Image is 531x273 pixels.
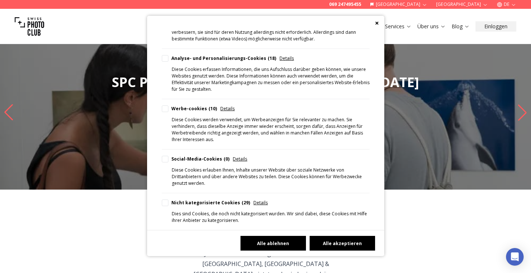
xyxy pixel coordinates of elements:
[242,200,250,206] div: 29
[279,55,294,62] span: Details
[220,105,235,112] span: Details
[172,167,370,187] div: Diese Cookies erlauben Ihnen, Inhalte unserer Website über soziale Netzwerke von Drittanbietern u...
[171,156,230,162] div: Social-Media-Cookies
[172,211,370,224] div: Dies sind Cookies, die noch nicht kategorisiert wurden. Wir sind dabei, diese Cookies mit Hilfe i...
[171,200,250,206] div: Nicht kategorisierte Cookies
[506,248,524,266] div: Open Intercom Messenger
[172,116,370,143] div: Diese Cookies werden verwendet, um Werbeanzeigen für Sie relevanter zu machen. Sie verhindern, da...
[171,55,277,62] div: Analyse- und Personalisierungs-Cookies
[375,21,379,25] button: Close
[209,105,217,112] div: 10
[172,22,370,42] div: Diese Cookies werden verwendet, um die Leistung und Funktionsfähigkeit unserer Websites zu verbes...
[171,105,217,112] div: Werbe-cookies
[310,236,375,251] button: Alle akzeptieren
[233,156,247,162] span: Details
[268,55,276,62] div: 18
[253,200,268,206] span: Details
[172,66,370,93] div: Diese Cookies erfassen Informationen, die uns Aufschluss darüber geben können, wie unsere Website...
[147,16,384,256] div: Cookie Consent Preferences
[240,236,306,251] button: Alle ablehnen
[224,156,229,162] div: 0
